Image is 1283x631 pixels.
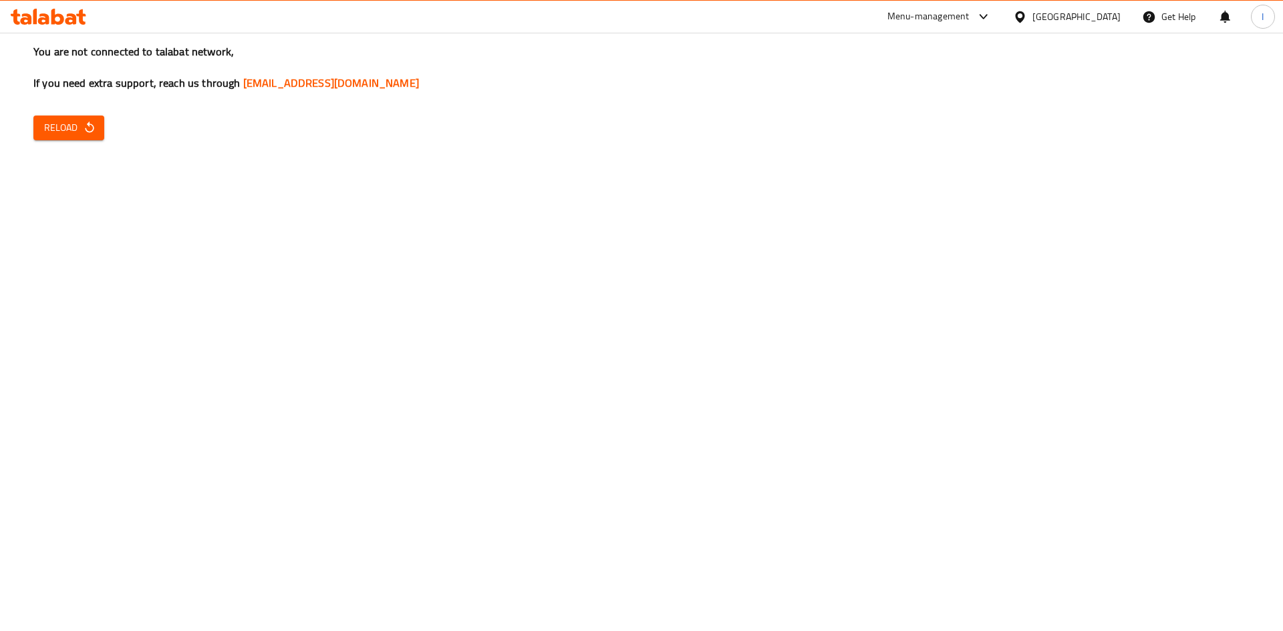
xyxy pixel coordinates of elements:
[33,44,1250,91] h3: You are not connected to talabat network, If you need extra support, reach us through
[1032,9,1121,24] div: [GEOGRAPHIC_DATA]
[887,9,970,25] div: Menu-management
[243,73,419,93] a: [EMAIL_ADDRESS][DOMAIN_NAME]
[33,116,104,140] button: Reload
[44,120,94,136] span: Reload
[1262,9,1264,24] span: I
